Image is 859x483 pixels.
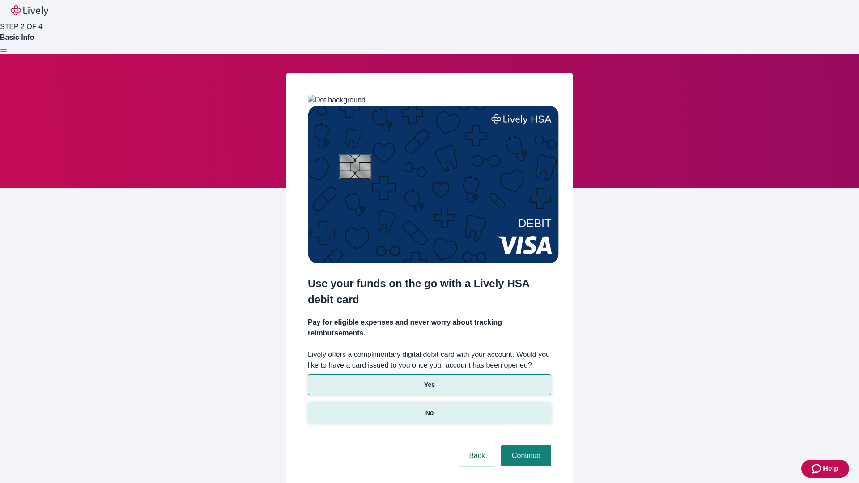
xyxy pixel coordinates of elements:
[823,463,838,474] span: Help
[801,460,849,478] button: Zendesk support iconHelp
[308,317,551,339] h4: Pay for eligible expenses and never worry about tracking reimbursements.
[308,402,551,424] button: No
[424,380,435,390] p: Yes
[308,95,366,106] img: Dot background
[458,445,496,466] button: Back
[11,5,48,16] img: Lively
[308,106,559,263] img: Debit card
[425,408,434,418] p: No
[501,445,551,466] button: Continue
[812,463,823,474] svg: Zendesk support icon
[308,349,551,371] label: Lively offers a complimentary digital debit card with your account. Would you like to have a card...
[308,275,551,308] h2: Use your funds on the go with a Lively HSA debit card
[308,374,551,395] button: Yes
